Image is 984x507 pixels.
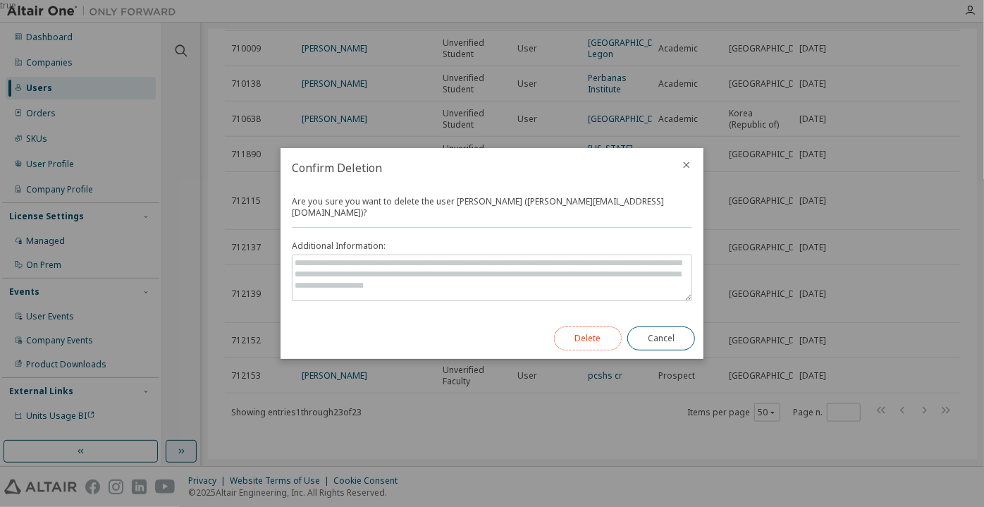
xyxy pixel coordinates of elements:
button: Delete [554,326,622,350]
h2: Confirm Deletion [281,148,670,188]
label: Additional Information: [292,240,692,252]
button: close [681,159,692,171]
div: Are you sure you want to delete the user [PERSON_NAME] ([PERSON_NAME][EMAIL_ADDRESS][DOMAIN_NAME])? [292,196,692,301]
button: Cancel [627,326,695,350]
